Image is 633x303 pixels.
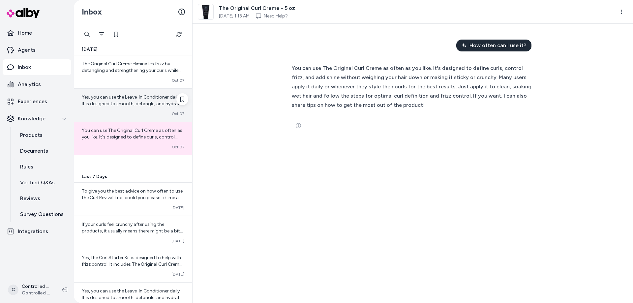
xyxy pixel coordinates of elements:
[74,88,192,122] a: Yes, you can use the Leave-In Conditioner daily. It is designed to smooth, detangle, and hydrate ...
[95,28,108,41] button: Filter
[20,163,33,171] p: Rules
[172,144,184,150] span: Oct 07
[82,46,98,53] span: [DATE]
[3,25,71,41] a: Home
[14,159,71,175] a: Rules
[14,143,71,159] a: Documents
[82,173,107,180] span: Last 7 Days
[22,290,51,296] span: Controlled Chaos
[292,119,305,132] button: See more
[469,42,526,49] span: How often can I use it?
[172,111,184,116] span: Oct 07
[74,216,192,249] a: If your curls feel crunchy after using the products, it usually means there might be a bit of pro...
[74,122,192,155] a: You can use The Original Curl Creme as often as you like. It's designed to define curls, control ...
[82,61,184,159] span: The Original Curl Creme eliminates frizz by detangling and strengthening your curls while providi...
[4,279,57,300] button: CControlled Chaos ShopifyControlled Chaos
[171,205,184,210] span: [DATE]
[3,42,71,58] a: Agents
[74,55,192,88] a: The Original Curl Creme eliminates frizz by detangling and strengthening your curls while providi...
[3,94,71,109] a: Experiences
[264,13,288,19] a: Need Help?
[172,78,184,83] span: Oct 07
[20,195,40,202] p: Reviews
[82,7,102,17] h2: Inbox
[18,80,41,88] p: Analytics
[18,29,32,37] p: Home
[3,224,71,239] a: Integrations
[219,4,295,12] span: The Original Curl Creme - 5 oz
[292,65,531,108] span: You can use The Original Curl Creme as often as you like. It's designed to define curls, control ...
[252,13,253,19] span: ·
[20,179,55,187] p: Verified Q&As
[18,46,36,54] p: Agents
[219,13,250,19] span: [DATE] 1:13 AM
[20,210,64,218] p: Survey Questions
[14,127,71,143] a: Products
[171,238,184,244] span: [DATE]
[198,4,213,19] img: 5OzCurl_6a9bfac3-aabe-427f-8642-a1399a297fc0.webp
[18,227,48,235] p: Integrations
[82,94,184,153] span: Yes, you can use the Leave-In Conditioner daily. It is designed to smooth, detangle, and hydrate ...
[3,59,71,75] a: Inbox
[74,183,192,216] a: To give you the best advice on how often to use the Curl Revival Trio, could you please tell me a...
[3,111,71,127] button: Knowledge
[14,175,71,191] a: Verified Q&As
[3,76,71,92] a: Analytics
[74,249,192,282] a: Yes, the Curl Starter Kit is designed to help with frizz control. It includes The Original Curl C...
[18,63,31,71] p: Inbox
[82,128,183,193] span: You can use The Original Curl Creme as often as you like. It's designed to define curls, control ...
[22,283,51,290] p: Controlled Chaos Shopify
[18,98,47,106] p: Experiences
[18,115,45,123] p: Knowledge
[7,8,40,18] img: alby Logo
[14,206,71,222] a: Survey Questions
[20,131,43,139] p: Products
[171,272,184,277] span: [DATE]
[172,28,186,41] button: Refresh
[14,191,71,206] a: Reviews
[82,188,184,233] span: To give you the best advice on how often to use the Curl Revival Trio, could you please tell me a...
[20,147,48,155] p: Documents
[8,285,18,295] span: C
